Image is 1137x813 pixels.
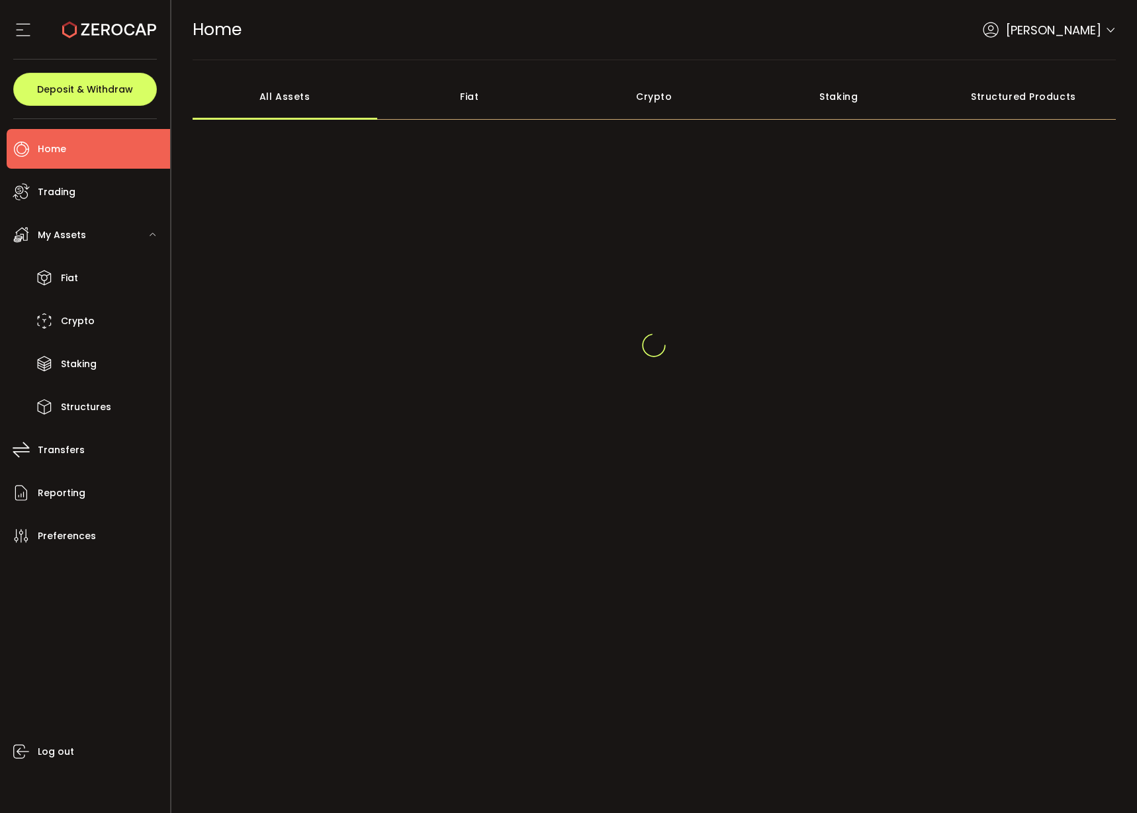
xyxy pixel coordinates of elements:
[61,398,111,417] span: Structures
[38,183,75,202] span: Trading
[37,85,133,94] span: Deposit & Withdraw
[193,73,377,120] div: All Assets
[38,140,66,159] span: Home
[13,73,157,106] button: Deposit & Withdraw
[61,269,78,288] span: Fiat
[61,355,97,374] span: Staking
[193,18,242,41] span: Home
[377,73,562,120] div: Fiat
[38,484,85,503] span: Reporting
[1006,21,1101,39] span: [PERSON_NAME]
[562,73,747,120] div: Crypto
[931,73,1116,120] div: Structured Products
[38,527,96,546] span: Preferences
[61,312,95,331] span: Crypto
[38,441,85,460] span: Transfers
[38,742,74,761] span: Log out
[38,226,86,245] span: My Assets
[747,73,931,120] div: Staking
